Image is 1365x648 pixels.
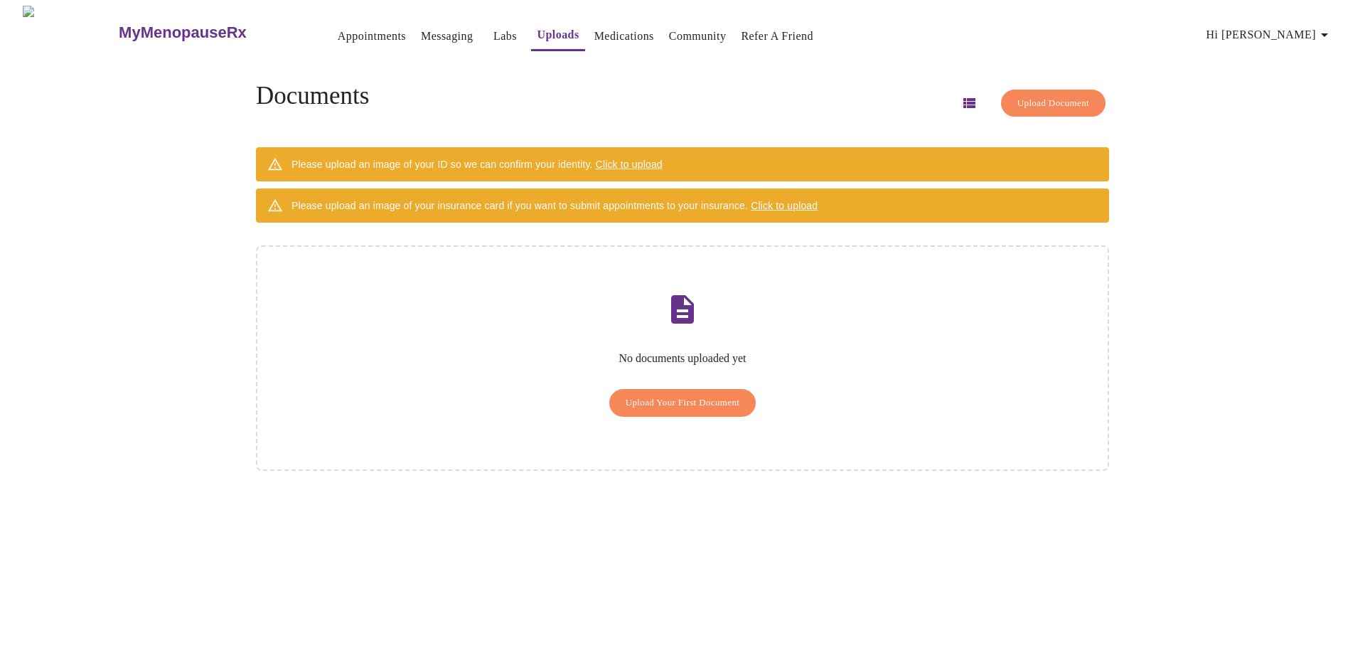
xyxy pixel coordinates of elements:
[338,26,406,46] a: Appointments
[117,8,304,58] a: MyMenopauseRx
[589,22,660,51] button: Medications
[332,22,412,51] button: Appointments
[1017,95,1089,112] span: Upload Document
[23,6,117,59] img: MyMenopauseRx Logo
[741,26,813,46] a: Refer a Friend
[482,22,528,51] button: Labs
[669,26,727,46] a: Community
[421,26,473,46] a: Messaging
[663,22,732,51] button: Community
[626,395,740,411] span: Upload Your First Document
[952,86,986,120] button: Switch to list view
[1001,90,1106,117] button: Upload Document
[751,200,818,211] span: Click to upload
[415,22,478,51] button: Messaging
[1201,21,1339,49] button: Hi [PERSON_NAME]
[291,152,663,177] div: Please upload an image of your ID so we can confirm your identity.
[493,26,517,46] a: Labs
[594,26,654,46] a: Medications
[1206,25,1333,45] span: Hi [PERSON_NAME]
[531,21,584,51] button: Uploads
[291,193,818,218] div: Please upload an image of your insurance card if you want to submit appointments to your insurance.
[274,352,1091,365] p: No documents uploaded yet
[256,82,369,110] h4: Documents
[537,25,579,45] a: Uploads
[119,23,247,42] h3: MyMenopauseRx
[609,389,756,417] button: Upload Your First Document
[735,22,819,51] button: Refer a Friend
[596,159,663,170] span: Click to upload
